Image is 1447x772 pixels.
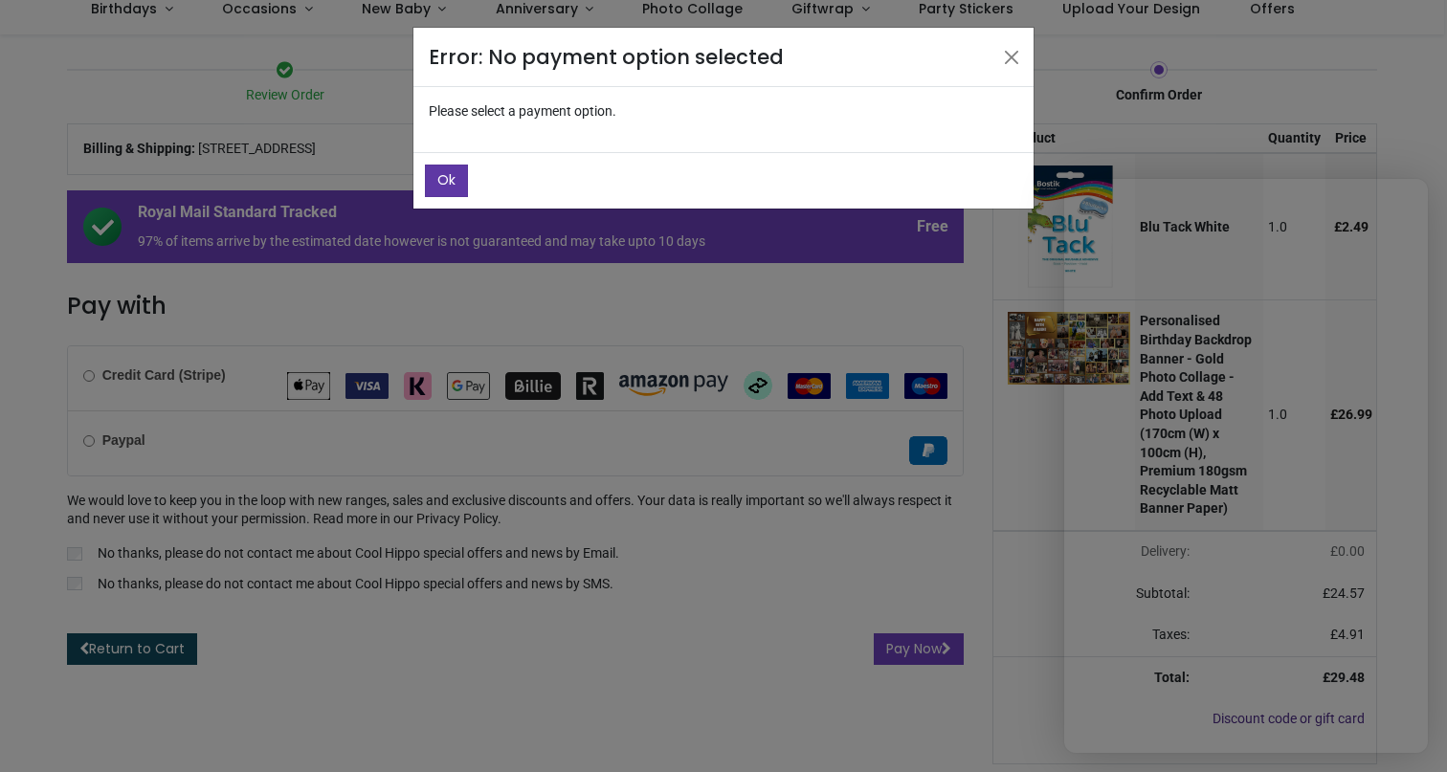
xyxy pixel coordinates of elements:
p: Please select a payment option. [413,87,1034,137]
span: Ok [437,170,456,189]
button: Ok [425,165,468,197]
h4: Error: No payment option selected [429,43,793,71]
iframe: Brevo live chat [1064,179,1428,753]
button: Close [997,43,1026,72]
